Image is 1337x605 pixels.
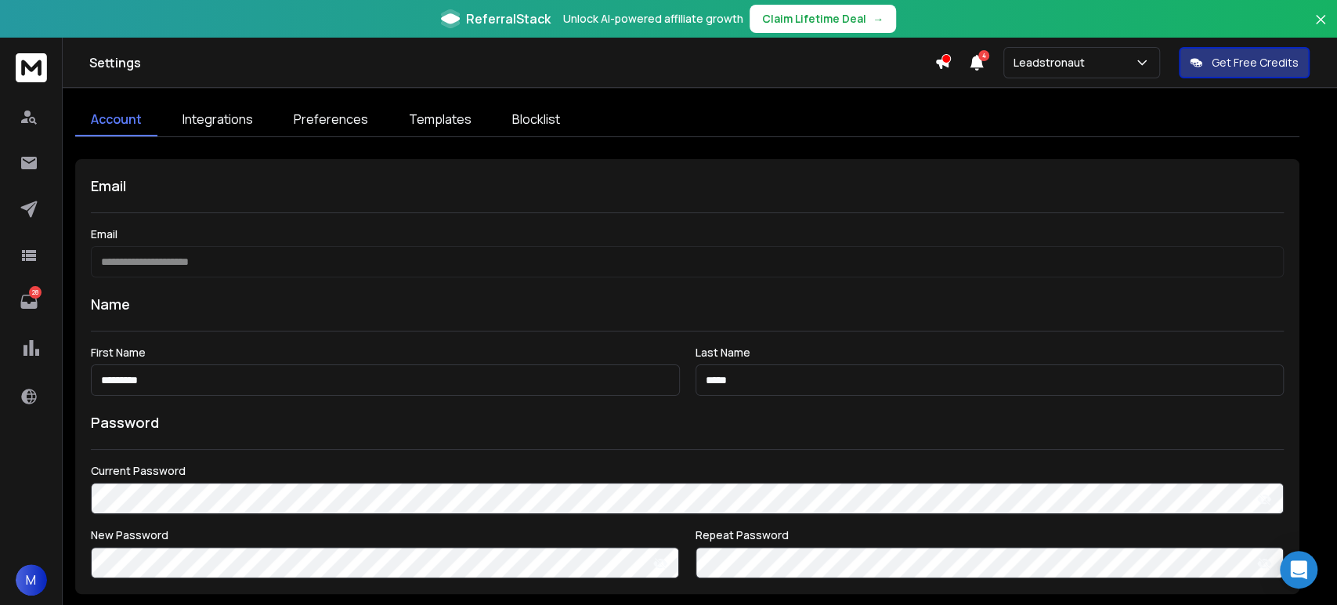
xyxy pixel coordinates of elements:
span: 4 [978,50,989,61]
button: Get Free Credits [1179,47,1310,78]
label: Email [91,229,1284,240]
p: Leadstronaut [1014,55,1091,71]
button: M [16,564,47,596]
div: Open Intercom Messenger [1280,551,1317,589]
h1: Password [91,411,159,433]
a: Blocklist [497,103,576,136]
span: ReferralStack [466,9,551,28]
a: 28 [13,286,45,317]
p: 28 [29,286,42,299]
label: Current Password [91,466,1284,476]
button: Close banner [1310,9,1331,47]
p: Get Free Credits [1212,55,1299,71]
h1: Settings [89,53,934,72]
h1: Name [91,293,1284,315]
a: Integrations [167,103,269,136]
label: First Name [91,347,680,358]
h1: Email [91,175,1284,197]
a: Templates [393,103,487,136]
p: Unlock AI-powered affiliate growth [563,11,743,27]
span: → [873,11,884,27]
a: Account [75,103,157,136]
label: New Password [91,530,680,541]
label: Last Name [696,347,1285,358]
button: Claim Lifetime Deal→ [750,5,896,33]
label: Repeat Password [696,530,1285,541]
a: Preferences [278,103,384,136]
